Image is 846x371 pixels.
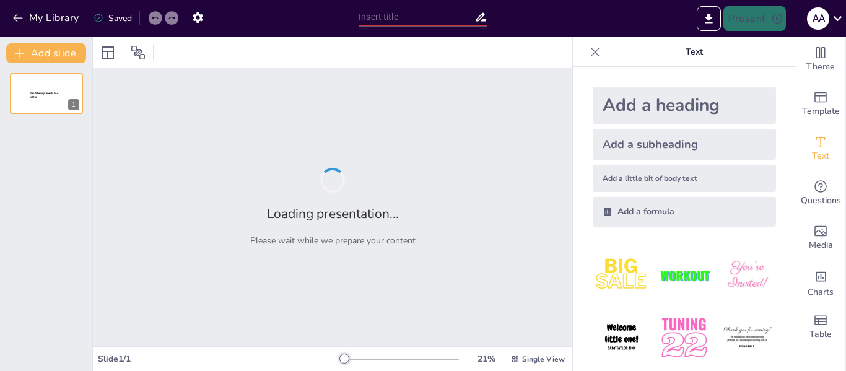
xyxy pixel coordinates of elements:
div: Slide 1 / 1 [98,353,340,365]
button: A A [807,6,829,31]
span: Table [809,328,832,341]
span: Media [809,238,833,252]
span: Position [131,45,146,60]
div: Add a little bit of body text [593,165,776,192]
span: Sendsteps presentation editor [30,92,58,98]
img: 1.jpeg [593,247,650,304]
div: 21 % [471,353,501,365]
button: Add slide [6,43,86,63]
div: Add charts and graphs [796,260,845,305]
div: Add images, graphics, shapes or video [796,216,845,260]
div: Add a formula [593,197,776,227]
p: Text [605,37,783,67]
button: Present [723,6,785,31]
span: Charts [808,286,834,299]
div: Get real-time input from your audience [796,171,845,216]
button: My Library [9,8,84,28]
span: Template [802,105,840,118]
p: Please wait while we prepare your content [250,235,416,247]
div: Change the overall theme [796,37,845,82]
img: 5.jpeg [655,309,713,367]
div: Add a table [796,305,845,349]
div: Add ready made slides [796,82,845,126]
div: Add a heading [593,87,776,124]
img: 2.jpeg [655,247,713,304]
div: Add a subheading [593,129,776,160]
span: Theme [806,60,835,74]
img: 6.jpeg [718,309,776,367]
span: Text [812,149,829,163]
img: 4.jpeg [593,309,650,367]
span: Single View [522,354,565,364]
div: A A [807,7,829,30]
div: Add text boxes [796,126,845,171]
div: Layout [98,43,118,63]
button: Export to PowerPoint [697,6,721,31]
div: 1 [10,73,83,114]
h2: Loading presentation... [267,205,399,222]
input: Insert title [359,8,474,26]
div: Saved [94,12,132,24]
span: Questions [801,194,841,207]
div: 1 [68,99,79,110]
img: 3.jpeg [718,247,776,304]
